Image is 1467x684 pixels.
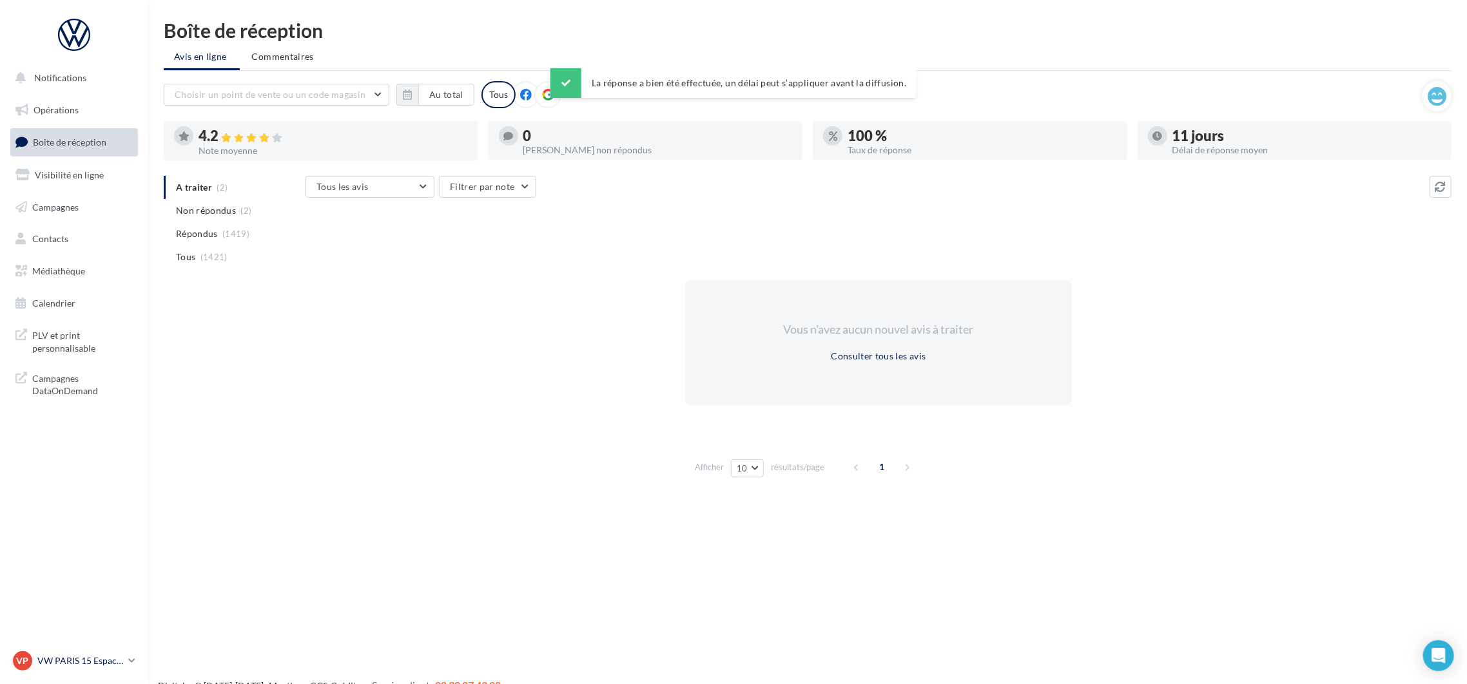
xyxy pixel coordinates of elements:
a: Campagnes DataOnDemand [8,365,141,403]
span: Contacts [32,233,68,244]
span: 1 [872,457,893,477]
button: Au total [396,84,474,106]
button: Consulter tous les avis [826,348,931,364]
button: Tous les avis [306,176,434,198]
div: 0 [523,129,793,143]
button: Filtrer par note [439,176,536,198]
span: Tous [176,251,195,263]
div: Tous [481,81,516,108]
span: Notifications [34,72,86,83]
span: résultats/page [771,461,824,473]
span: Choisir un point de vente ou un code magasin [175,89,365,100]
span: Médiathèque [32,265,85,276]
div: 11 jours [1172,129,1442,143]
a: PLV et print personnalisable [8,321,141,359]
span: (1419) [222,229,249,239]
a: Visibilité en ligne [8,162,141,189]
a: VP VW PARIS 15 Espace Suffren [10,649,138,673]
span: Boîte de réception [33,137,106,147]
div: 100 % [848,129,1117,143]
span: Calendrier [32,298,75,309]
div: La réponse a bien été effectuée, un délai peut s’appliquer avant la diffusion. [550,68,917,98]
span: Opérations [34,104,79,115]
span: Tous les avis [316,181,369,192]
a: Opérations [8,97,141,124]
div: Boîte de réception [164,21,1452,40]
span: Visibilité en ligne [35,169,104,180]
a: Médiathèque [8,258,141,285]
span: Répondus [176,227,218,240]
span: (1421) [200,252,228,262]
a: Boîte de réception [8,128,141,156]
span: Commentaires [252,50,314,63]
span: Campagnes DataOnDemand [32,370,133,397]
span: Campagnes [32,201,79,212]
a: Campagnes [8,194,141,221]
span: 10 [737,463,748,473]
span: Afficher [695,461,724,473]
span: PLV et print personnalisable [32,327,133,354]
div: Vous n'avez aucun nouvel avis à traiter [768,321,989,338]
button: 10 [731,459,764,477]
button: Notifications [8,64,135,91]
div: [PERSON_NAME] non répondus [523,146,793,155]
a: Calendrier [8,290,141,317]
div: Open Intercom Messenger [1423,640,1454,671]
button: Choisir un point de vente ou un code magasin [164,84,389,106]
div: Taux de réponse [848,146,1117,155]
p: VW PARIS 15 Espace Suffren [37,654,123,667]
span: VP [17,654,29,667]
div: Note moyenne [199,146,468,155]
div: 4.2 [199,129,468,144]
span: Non répondus [176,204,236,217]
a: Contacts [8,225,141,252]
div: Délai de réponse moyen [1172,146,1442,155]
button: Au total [418,84,474,106]
span: (2) [241,205,252,216]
